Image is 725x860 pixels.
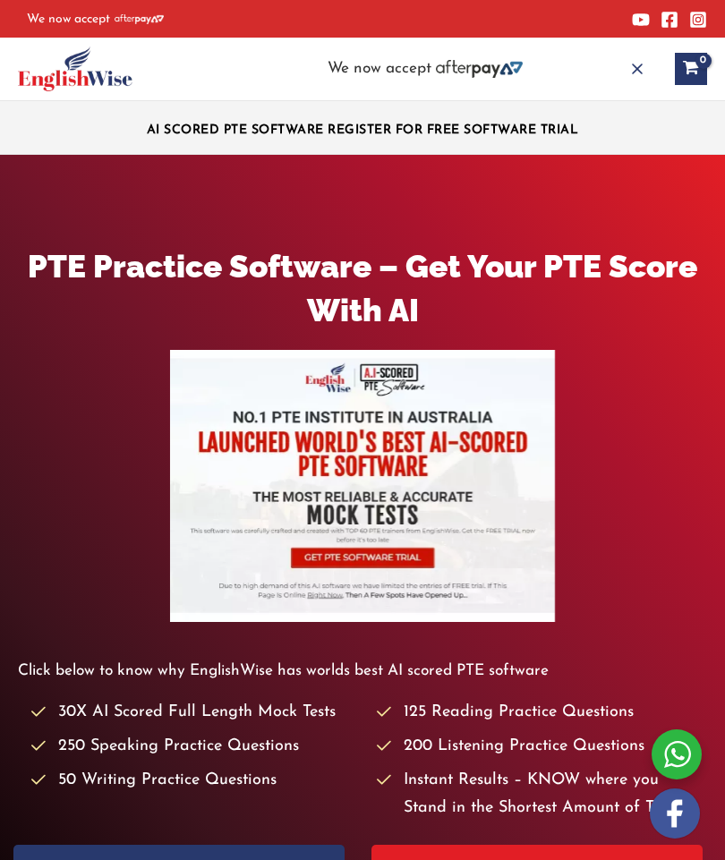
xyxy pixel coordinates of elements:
[377,733,707,760] li: 200 Listening Practice Questions
[31,699,362,726] li: 30X AI Scored Full Length Mock Tests
[377,699,707,726] li: 125 Reading Practice Questions
[18,244,707,332] h1: PTE Practice Software – Get Your PTE Score With AI
[133,109,593,146] aside: Header Widget 1
[18,658,707,685] p: Click below to know why EnglishWise has worlds best AI scored PTE software
[319,60,532,79] aside: Header Widget 2
[31,733,362,760] li: 250 Speaking Practice Questions
[147,123,579,137] a: AI SCORED PTE SOFTWARE REGISTER FOR FREE SOFTWARE TRIAL
[661,11,678,29] a: Facebook
[377,767,707,822] li: Instant Results – KNOW where you Stand in the Shortest Amount of Time
[27,11,110,29] span: We now accept
[689,11,707,29] a: Instagram
[632,11,650,29] a: YouTube
[31,767,362,794] li: 50 Writing Practice Questions
[328,60,431,78] span: We now accept
[170,350,555,622] img: pte-institute-main
[115,14,164,24] img: Afterpay-Logo
[18,47,132,91] img: cropped-ew-logo
[650,788,700,839] img: white-facebook.png
[436,60,523,78] img: Afterpay-Logo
